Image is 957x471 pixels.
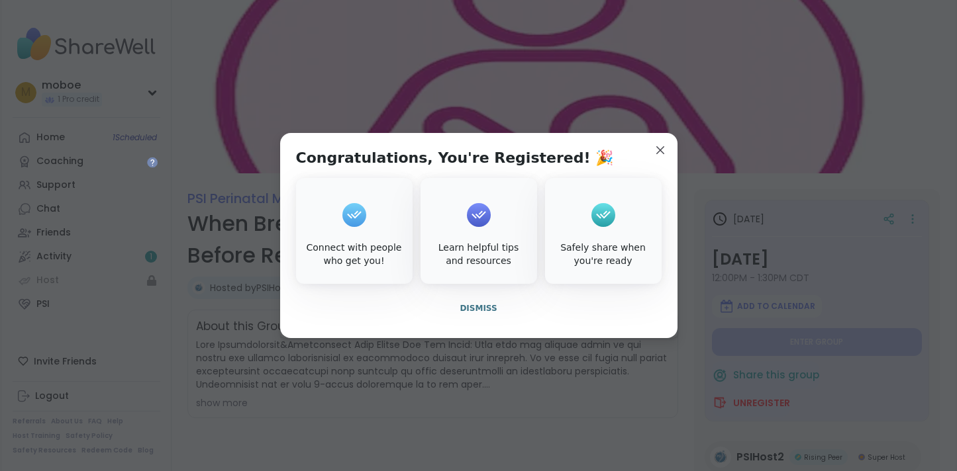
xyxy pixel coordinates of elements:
[147,157,158,167] iframe: Spotlight
[548,241,659,267] div: Safely share when you're ready
[296,149,614,167] h1: Congratulations, You're Registered! 🎉
[423,241,534,267] div: Learn helpful tips and resources
[296,294,662,322] button: Dismiss
[299,241,410,267] div: Connect with people who get you!
[460,304,497,313] span: Dismiss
